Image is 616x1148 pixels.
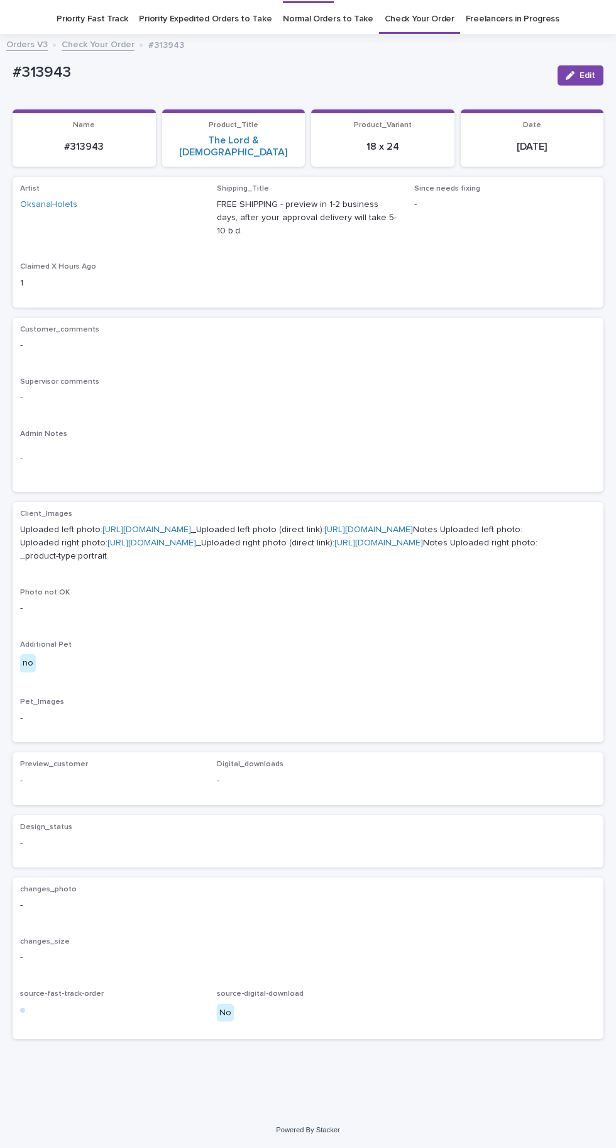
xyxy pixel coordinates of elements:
[20,990,104,998] span: source-fast-track-order
[319,141,447,153] p: 18 x 24
[385,4,454,34] a: Check Your Order
[139,4,272,34] a: Priority Expedited Orders to Take
[20,938,70,945] span: changes_size
[20,712,596,725] p: -
[20,823,72,831] span: Design_status
[209,121,258,129] span: Product_Title
[20,641,72,649] span: Additional Pet
[217,1004,234,1022] div: No
[523,121,541,129] span: Date
[62,36,135,51] a: Check Your Order
[20,698,64,706] span: Pet_Images
[20,510,72,518] span: Client_Images
[20,430,67,438] span: Admin Notes
[283,4,373,34] a: Normal Orders to Take
[324,525,413,534] a: [URL][DOMAIN_NAME]
[148,37,184,51] p: #313943
[217,990,304,998] span: source-digital-download
[20,198,77,211] a: OksanaHolets
[217,761,283,768] span: Digital_downloads
[20,886,77,893] span: changes_photo
[276,1126,339,1134] a: Powered By Stacker
[20,391,596,404] p: -
[20,951,596,964] p: -
[6,36,48,51] a: Orders V3
[13,64,547,82] p: #313943
[414,198,596,211] p: -
[20,602,596,615] p: -
[20,837,202,850] p: -
[217,185,269,192] span: Shipping_Title
[20,141,148,153] p: #313943
[57,4,128,34] a: Priority Fast Track
[20,339,596,352] p: -
[20,277,202,290] p: 1
[334,538,423,547] a: [URL][DOMAIN_NAME]
[354,121,412,129] span: Product_Variant
[170,135,298,159] a: The Lord & [DEMOGRAPHIC_DATA]
[20,523,596,562] p: Uploaded left photo: _Uploaded left photo (direct link): Notes Uploaded left photo: Uploaded righ...
[466,4,559,34] a: Freelancers in Progress
[107,538,196,547] a: [URL][DOMAIN_NAME]
[217,198,399,237] p: FREE SHIPPING - preview in 1-2 business days, after your approval delivery will take 5-10 b.d.
[20,589,70,596] span: Photo not OK
[20,761,88,768] span: Preview_customer
[20,326,99,333] span: Customer_comments
[73,121,95,129] span: Name
[102,525,191,534] a: [URL][DOMAIN_NAME]
[414,185,480,192] span: Since needs fixing
[468,141,597,153] p: [DATE]
[580,71,595,80] span: Edit
[20,378,99,386] span: Supervisor comments
[20,263,96,270] span: Claimed X Hours Ago
[20,185,40,192] span: Artist
[20,452,596,465] p: -
[558,65,603,86] button: Edit
[20,654,36,672] div: no
[20,774,202,788] p: -
[217,774,399,788] p: -
[20,899,596,912] p: -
